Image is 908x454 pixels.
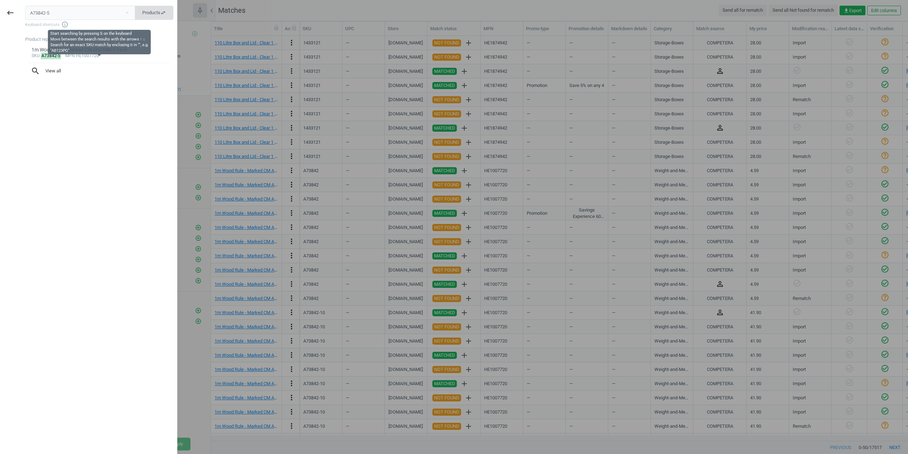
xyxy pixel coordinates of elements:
[160,10,166,16] i: swap_horiz
[135,6,173,20] button: Productsswap_horiz
[31,66,168,76] span: View all
[32,53,167,59] div: : :HE1007720
[50,31,149,53] div: Start searching by pressing S on the keyboard Move between the search results with the arrows ↑ ↓...
[25,63,173,79] button: searchView all
[25,6,135,20] input: Enter the SKU or product name
[2,5,18,21] button: keyboard_backspace
[142,10,166,16] span: Products
[61,21,68,28] i: info_outline
[41,53,61,59] mark: A73842-5
[25,21,173,28] span: Keyboard shortcuts
[122,10,132,16] button: Close
[32,53,40,58] span: sku
[32,47,167,53] div: 1m Wood Rule - Marked CM And MM 5 Pack
[6,9,15,17] i: keyboard_backspace
[31,66,40,76] i: search
[25,36,177,43] div: Product report results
